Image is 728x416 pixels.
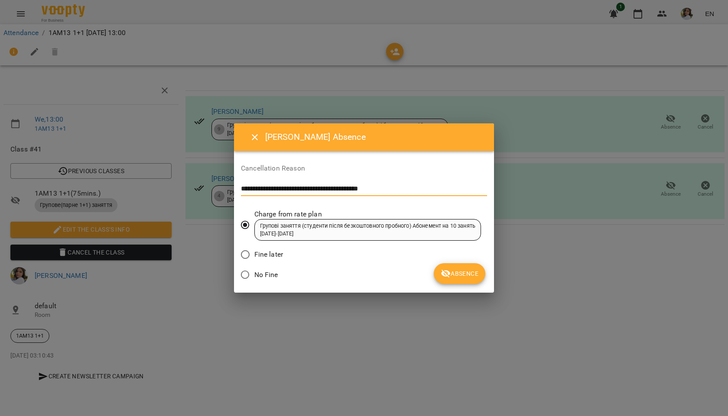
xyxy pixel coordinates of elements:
span: No Fine [254,270,278,280]
label: Cancellation Reason [241,165,487,172]
button: Absence [434,263,485,284]
span: Fine later [254,249,283,260]
h6: [PERSON_NAME] Absence [265,130,484,144]
span: Charge from rate plan [254,209,481,219]
button: Close [244,127,265,148]
div: Групові заняття (студенти після безкоштовного пробного) Абонемент на 10 занять [DATE] - [DATE] [260,222,476,238]
span: Absence [441,268,478,279]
